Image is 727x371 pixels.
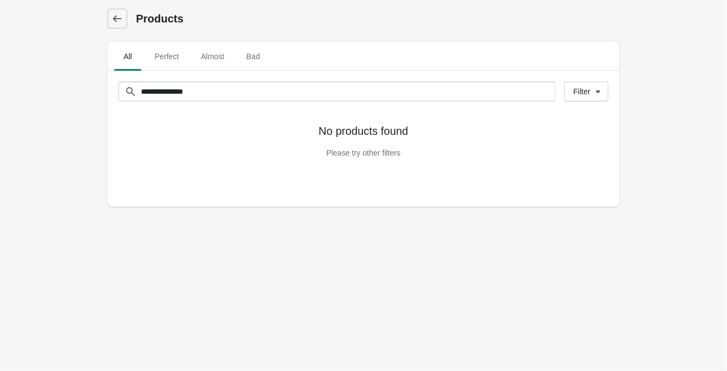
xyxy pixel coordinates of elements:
span: All [114,47,141,66]
h1: Products [136,11,620,26]
span: Almost [192,47,233,66]
button: Filter [564,82,609,101]
button: Bad [235,42,271,71]
p: Please try other filters [319,147,408,158]
button: Almost [190,42,235,71]
span: Bad [237,47,269,66]
div: Filter [573,87,590,96]
button: All [112,42,144,71]
span: Perfect [146,47,188,66]
p: No products found [319,123,408,139]
button: Perfect [144,42,190,71]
